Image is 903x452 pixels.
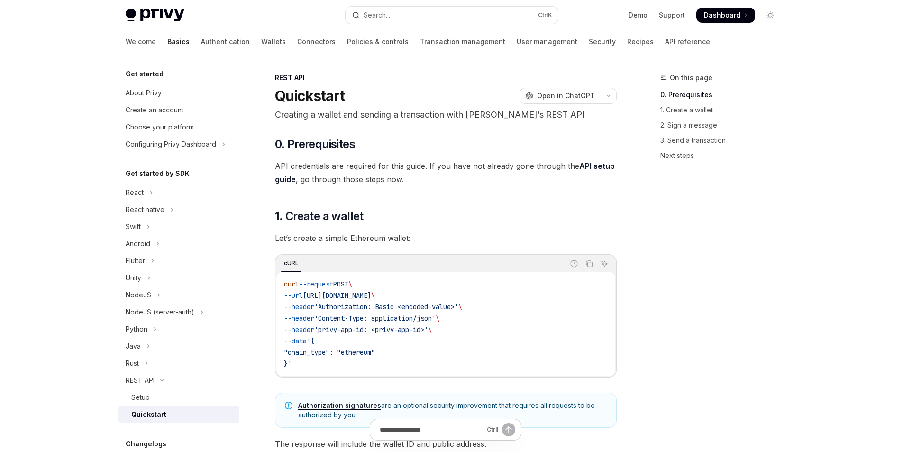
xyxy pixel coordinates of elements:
h5: Get started [126,68,164,80]
div: React [126,187,144,198]
div: cURL [281,258,301,269]
span: 1. Create a wallet [275,209,364,224]
a: Demo [629,10,648,20]
span: \ [436,314,439,323]
h1: Quickstart [275,87,345,104]
span: Open in ChatGPT [537,91,595,101]
a: Recipes [627,30,654,53]
a: Basics [167,30,190,53]
div: NodeJS [126,289,151,301]
button: Toggle NodeJS (server-auth) section [118,304,239,321]
a: Support [659,10,685,20]
button: Ask AI [598,258,611,270]
a: User management [517,30,577,53]
div: Unity [126,272,141,284]
span: \ [371,291,375,300]
div: Quickstart [131,409,166,420]
a: Welcome [126,30,156,53]
span: 'Authorization: Basic <encoded-value>' [314,303,458,311]
a: 0. Prerequisites [660,87,785,102]
div: Configuring Privy Dashboard [126,138,216,150]
button: Toggle Rust section [118,355,239,372]
span: 'Content-Type: application/json' [314,314,436,323]
a: Wallets [261,30,286,53]
p: Creating a wallet and sending a transaction with [PERSON_NAME]’s REST API [275,108,617,121]
button: Toggle Configuring Privy Dashboard section [118,136,239,153]
div: Search... [364,9,390,21]
a: Dashboard [696,8,755,23]
button: Toggle Python section [118,321,239,338]
button: Report incorrect code [568,258,580,270]
div: REST API [275,73,617,83]
button: Open search [346,7,558,24]
button: Toggle Unity section [118,269,239,286]
div: Java [126,341,141,352]
a: Next steps [660,148,785,163]
div: Setup [131,392,150,403]
span: --header [284,325,314,334]
div: Swift [126,221,141,232]
a: Create an account [118,101,239,119]
a: Transaction management [420,30,505,53]
span: \ [428,325,432,334]
a: Security [589,30,616,53]
button: Open in ChatGPT [520,88,601,104]
div: Python [126,323,147,335]
svg: Note [285,402,292,409]
button: Toggle Java section [118,338,239,355]
a: Choose your platform [118,119,239,136]
span: --request [299,280,333,288]
span: curl [284,280,299,288]
input: Ask a question... [380,419,483,440]
button: Toggle Swift section [118,218,239,235]
span: }' [284,360,292,368]
a: Quickstart [118,406,239,423]
h5: Get started by SDK [126,168,190,179]
span: Let’s create a simple Ethereum wallet: [275,231,617,245]
span: Ctrl K [538,11,552,19]
span: --url [284,291,303,300]
a: 1. Create a wallet [660,102,785,118]
div: Android [126,238,150,249]
a: Connectors [297,30,336,53]
h5: Changelogs [126,438,166,450]
span: 'privy-app-id: <privy-app-id>' [314,325,428,334]
div: Create an account [126,104,183,116]
div: NodeJS (server-auth) [126,306,194,318]
span: are an optional security improvement that requires all requests to be authorized by you. [298,401,607,420]
img: light logo [126,9,184,22]
button: Send message [502,423,515,436]
button: Toggle NodeJS section [118,286,239,304]
button: Toggle REST API section [118,372,239,389]
a: About Privy [118,84,239,101]
button: Toggle React native section [118,201,239,218]
a: Authorization signatures [298,401,381,410]
span: Dashboard [704,10,740,20]
span: API credentials are required for this guide. If you have not already gone through the , go throug... [275,159,617,186]
button: Toggle Android section [118,235,239,252]
span: On this page [670,72,712,83]
button: Toggle dark mode [763,8,778,23]
a: Setup [118,389,239,406]
span: --header [284,303,314,311]
div: REST API [126,375,155,386]
a: Authentication [201,30,250,53]
a: API reference [665,30,710,53]
span: POST [333,280,348,288]
span: \ [348,280,352,288]
button: Toggle Flutter section [118,252,239,269]
div: Flutter [126,255,145,267]
a: 3. Send a transaction [660,133,785,148]
span: 0. Prerequisites [275,137,355,152]
span: --header [284,314,314,323]
span: "chain_type": "ethereum" [284,348,375,357]
button: Copy the contents from the code block [583,258,595,270]
div: About Privy [126,87,162,99]
span: '{ [307,337,314,345]
div: Rust [126,358,139,369]
span: \ [458,303,462,311]
a: Policies & controls [347,30,409,53]
a: 2. Sign a message [660,118,785,133]
span: [URL][DOMAIN_NAME] [303,291,371,300]
button: Toggle React section [118,184,239,201]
